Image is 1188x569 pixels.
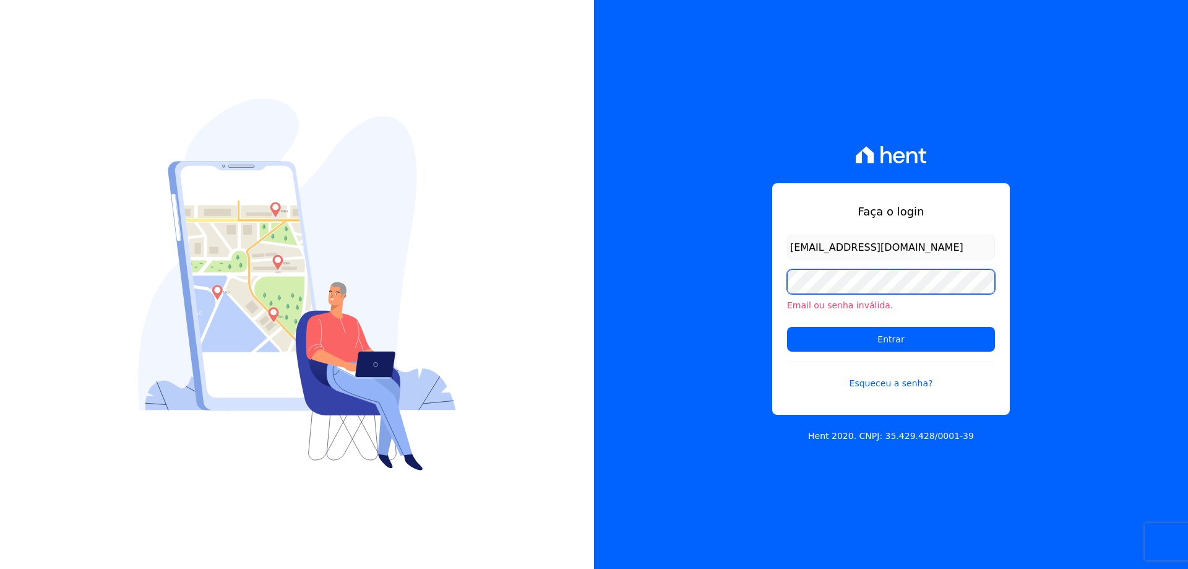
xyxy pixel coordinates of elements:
[787,362,995,390] a: Esqueceu a senha?
[787,235,995,259] input: Email
[787,327,995,352] input: Entrar
[787,299,995,312] li: Email ou senha inválida.
[787,203,995,220] h1: Faça o login
[808,430,974,443] p: Hent 2020. CNPJ: 35.429.428/0001-39
[138,98,456,471] img: Login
